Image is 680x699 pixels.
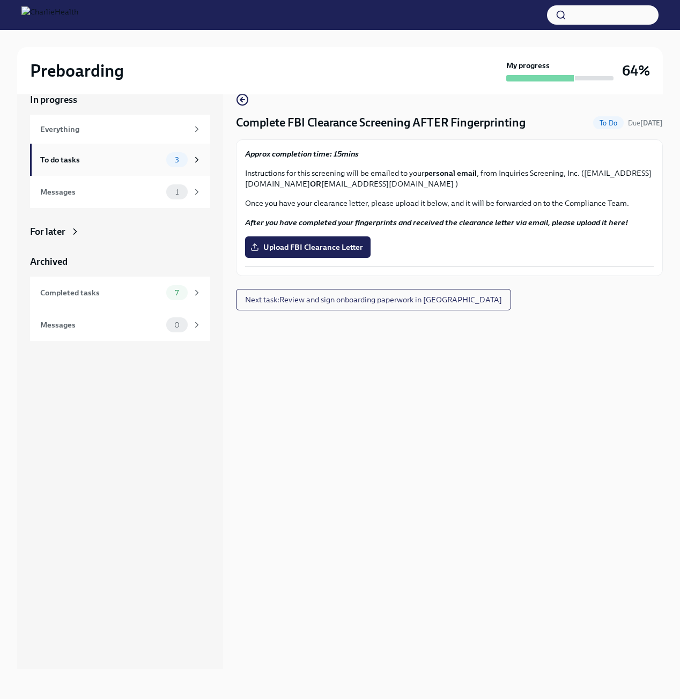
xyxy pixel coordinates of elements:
button: Next task:Review and sign onboarding paperwork in [GEOGRAPHIC_DATA] [236,289,511,310]
a: Messages0 [30,309,210,341]
span: 0 [168,321,186,329]
span: Upload FBI Clearance Letter [253,242,363,252]
span: Due [628,119,663,127]
span: Next task : Review and sign onboarding paperwork in [GEOGRAPHIC_DATA] [245,294,502,305]
strong: Approx completion time: 15mins [245,149,359,159]
a: For later [30,225,210,238]
span: To Do [593,119,624,127]
p: Instructions for this screening will be emailed to your , from Inquiries Screening, Inc. ([EMAIL_... [245,168,654,189]
div: To do tasks [40,154,162,166]
div: Messages [40,319,162,331]
h3: 64% [622,61,650,80]
div: Everything [40,123,188,135]
a: To do tasks3 [30,144,210,176]
span: 3 [168,156,186,164]
a: In progress [30,93,210,106]
strong: My progress [506,60,550,71]
span: 7 [168,289,185,297]
img: CharlieHealth [21,6,78,24]
span: August 25th, 2025 08:00 [628,118,663,128]
a: Everything [30,115,210,144]
span: 1 [169,188,185,196]
h2: Preboarding [30,60,124,81]
strong: After you have completed your fingerprints and received the clearance letter via email, please up... [245,218,628,227]
div: For later [30,225,65,238]
label: Upload FBI Clearance Letter [245,236,371,258]
a: Completed tasks7 [30,277,210,309]
strong: OR [310,179,321,189]
strong: [DATE] [640,119,663,127]
a: Messages1 [30,176,210,208]
strong: personal email [424,168,477,178]
a: Archived [30,255,210,268]
p: Once you have your clearance letter, please upload it below, and it will be forwarded on to the C... [245,198,654,209]
h4: Complete FBI Clearance Screening AFTER Fingerprinting [236,115,526,131]
div: Completed tasks [40,287,162,299]
div: Messages [40,186,162,198]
